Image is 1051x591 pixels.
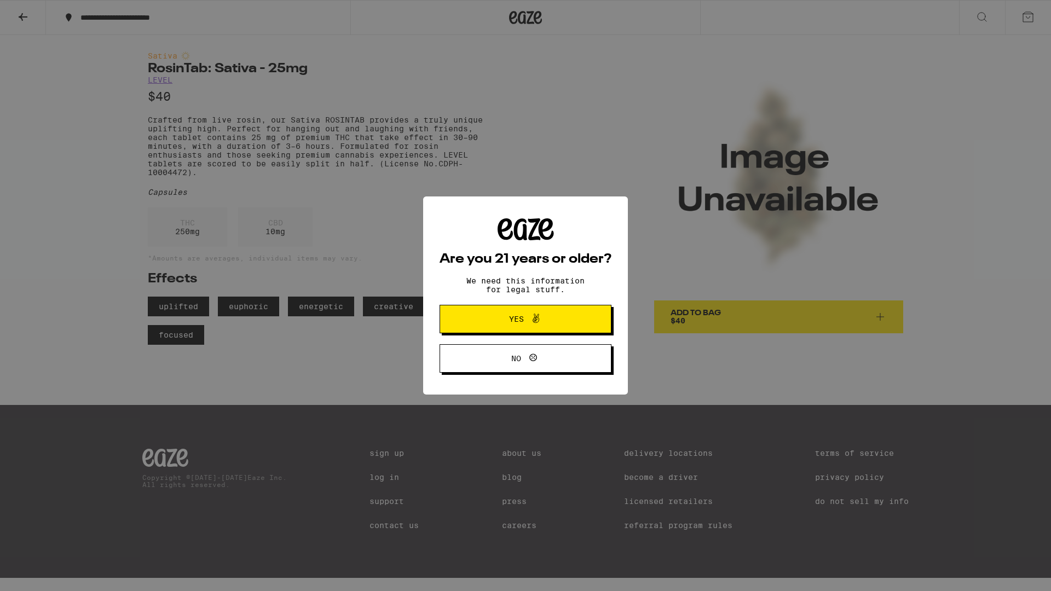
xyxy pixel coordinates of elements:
span: Yes [509,315,524,323]
p: We need this information for legal stuff. [457,276,594,294]
button: No [440,344,611,373]
button: Yes [440,305,611,333]
iframe: Opens a widget where you can find more information [983,558,1040,586]
span: No [511,355,521,362]
h2: Are you 21 years or older? [440,253,611,266]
